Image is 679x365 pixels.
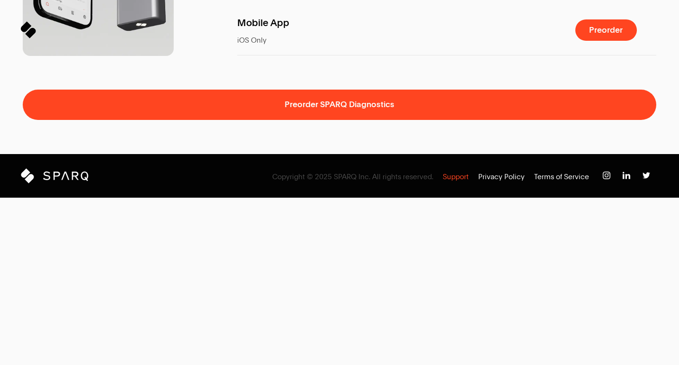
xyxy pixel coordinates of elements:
[623,172,630,179] img: Instagram
[237,36,615,46] span: iOS Only
[643,172,650,179] img: Instagram
[589,26,623,35] span: Preorder
[272,172,433,182] span: Copyright © 2025 SPARQ Inc. All rights reserved.
[478,172,525,182] a: Privacy Policy
[575,19,637,41] button: Preorder a SPARQ Diagnostics Device
[23,90,656,120] button: Preorder SPARQ Diagnostics
[285,100,394,109] span: Preorder SPARQ Diagnostics
[237,36,267,46] span: iOS Only
[534,172,589,182] a: Terms of Service
[603,172,610,179] img: Instagram
[443,172,469,182] a: Support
